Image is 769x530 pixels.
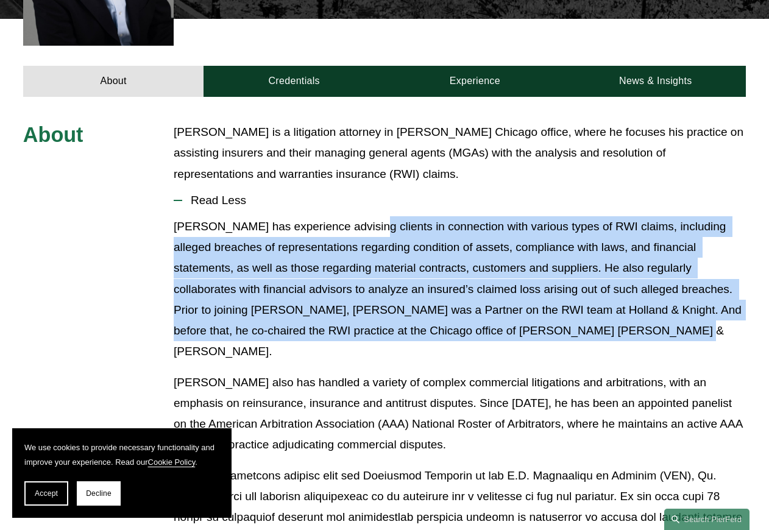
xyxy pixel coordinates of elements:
[174,122,746,185] p: [PERSON_NAME] is a litigation attorney in [PERSON_NAME] Chicago office, where he focuses his prac...
[35,489,58,498] span: Accept
[384,66,565,97] a: Experience
[24,440,219,469] p: We use cookies to provide necessary functionality and improve your experience. Read our .
[77,481,121,506] button: Decline
[23,123,83,146] span: About
[664,509,750,530] a: Search this site
[12,428,232,518] section: Cookie banner
[23,66,204,97] a: About
[86,489,112,498] span: Decline
[148,458,196,467] a: Cookie Policy
[565,66,746,97] a: News & Insights
[204,66,384,97] a: Credentials
[174,216,746,362] p: [PERSON_NAME] has experience advising clients in connection with various types of RWI claims, inc...
[24,481,68,506] button: Accept
[174,372,746,456] p: [PERSON_NAME] also has handled a variety of complex commercial litigations and arbitrations, with...
[182,194,746,207] span: Read Less
[174,185,746,216] button: Read Less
